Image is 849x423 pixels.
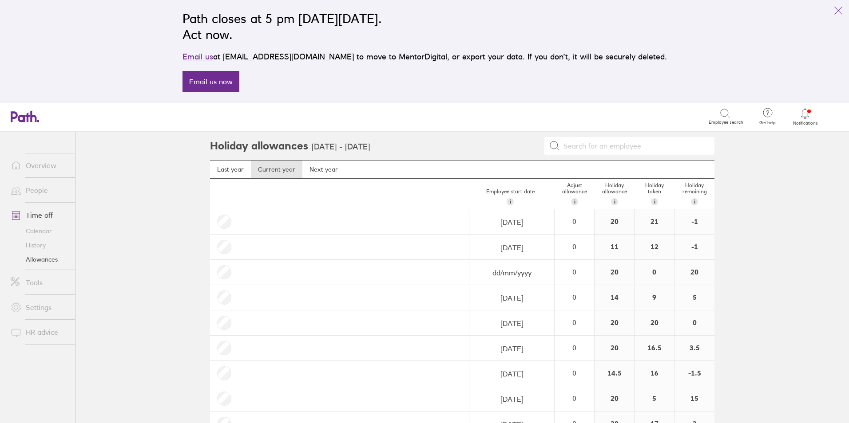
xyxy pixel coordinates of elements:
[470,260,554,285] input: dd/mm/yyyy
[595,235,634,259] div: 11
[635,235,674,259] div: 12
[555,243,594,251] div: 0
[555,344,594,352] div: 0
[251,161,302,178] a: Current year
[470,286,554,310] input: dd/mm/yyyy
[470,311,554,336] input: dd/mm/yyyy
[4,252,75,266] a: Allowances
[560,137,709,154] input: Search for an employee
[470,387,554,411] input: dd/mm/yyyy
[210,132,308,160] h2: Holiday allowances
[4,238,75,252] a: History
[595,310,634,335] div: 20
[635,285,674,310] div: 9
[674,235,714,259] div: -1
[470,336,554,361] input: dd/mm/yyyy
[574,198,575,205] span: i
[555,179,595,209] div: Adjust allowance
[4,323,75,341] a: HR advice
[182,52,213,61] a: Email us
[4,181,75,199] a: People
[470,235,554,260] input: dd/mm/yyyy
[694,198,695,205] span: i
[595,361,634,386] div: 14.5
[635,179,674,209] div: Holiday taken
[4,274,75,291] a: Tools
[635,209,674,234] div: 21
[312,142,370,152] h3: [DATE] - [DATE]
[555,369,594,377] div: 0
[555,394,594,402] div: 0
[674,260,714,285] div: 20
[470,210,554,235] input: dd/mm/yyyy
[654,198,655,205] span: i
[595,336,634,360] div: 20
[595,179,635,209] div: Holiday allowance
[753,120,782,125] span: Get help
[4,206,75,224] a: Time off
[182,71,239,92] a: Email us now
[470,361,554,386] input: dd/mm/yyyy
[595,209,634,234] div: 20
[182,51,667,63] p: at [EMAIL_ADDRESS][DOMAIN_NAME] to move to MentorDigital, or export your data. If you don’t, it w...
[635,260,674,285] div: 0
[614,198,615,205] span: i
[674,285,714,310] div: 5
[791,107,820,126] a: Notifications
[674,310,714,335] div: 0
[466,185,555,209] div: Employee start date
[555,217,594,225] div: 0
[709,120,743,125] span: Employee search
[674,336,714,360] div: 3.5
[4,224,75,238] a: Calendar
[635,336,674,360] div: 16.5
[674,361,714,386] div: -1.5
[674,209,714,234] div: -1
[595,260,634,285] div: 20
[510,198,511,205] span: i
[555,293,594,301] div: 0
[674,179,714,209] div: Holiday remaining
[182,11,667,43] h2: Path closes at 5 pm [DATE][DATE]. Act now.
[4,298,75,316] a: Settings
[555,318,594,326] div: 0
[555,268,594,276] div: 0
[791,121,820,126] span: Notifications
[595,285,634,310] div: 14
[635,310,674,335] div: 20
[99,112,122,120] div: Search
[595,386,634,411] div: 20
[210,161,251,178] a: Last year
[674,386,714,411] div: 15
[302,161,345,178] a: Next year
[635,361,674,386] div: 16
[635,386,674,411] div: 5
[4,157,75,174] a: Overview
